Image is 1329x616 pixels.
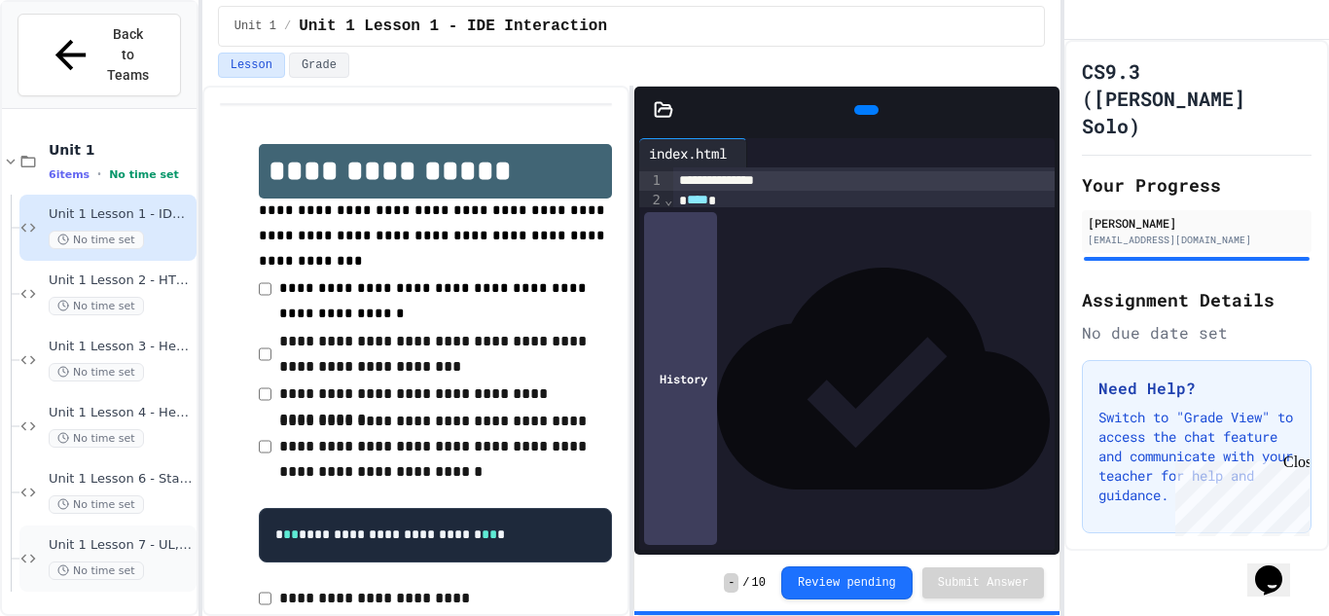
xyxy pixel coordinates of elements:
span: - [724,573,738,593]
span: Unit 1 Lesson 3 - Headers and Paragraph tags [49,339,193,355]
span: No time set [49,562,144,580]
span: Unit 1 [49,141,193,159]
span: / [742,575,749,591]
div: 2 [639,191,664,210]
span: Unit 1 Lesson 4 - Headlines Lab [49,405,193,421]
span: No time set [109,168,179,181]
span: No time set [49,231,144,249]
div: No due date set [1082,321,1311,344]
div: 1 [639,171,664,191]
span: No time set [49,429,144,448]
h3: Need Help? [1098,377,1295,400]
h2: Assignment Details [1082,286,1311,313]
span: 6 items [49,168,90,181]
span: • [97,166,101,182]
button: Lesson [218,53,285,78]
span: Unit 1 Lesson 7 - UL, OL, LI [49,537,193,554]
button: Back to Teams [18,14,181,96]
span: Back to Teams [105,24,151,86]
div: [EMAIL_ADDRESS][DOMAIN_NAME] [1088,233,1306,247]
span: Unit 1 Lesson 1 - IDE Interaction [299,15,607,38]
span: Submit Answer [938,575,1029,591]
span: 10 [752,575,766,591]
span: No time set [49,495,144,514]
button: Submit Answer [922,567,1045,598]
span: / [284,18,291,34]
div: index.html [639,143,736,163]
div: [PERSON_NAME] [1088,214,1306,232]
div: Chat with us now!Close [8,8,134,124]
div: index.html [639,138,747,167]
iframe: chat widget [1247,538,1310,597]
span: No time set [49,297,144,315]
span: Unit 1 Lesson 6 - Stations Activity [49,471,193,488]
span: No time set [49,363,144,381]
span: Unit 1 [234,18,276,34]
h1: CS9.3 ([PERSON_NAME] Solo) [1082,57,1311,139]
h2: Your Progress [1082,171,1311,199]
span: Unit 1 Lesson 1 - IDE Interaction [49,206,193,223]
button: Review pending [781,566,913,599]
iframe: chat widget [1167,453,1310,536]
span: Fold line [664,192,673,207]
button: Grade [289,53,349,78]
p: Switch to "Grade View" to access the chat feature and communicate with your teacher for help and ... [1098,408,1295,505]
div: History [644,212,717,545]
span: Unit 1 Lesson 2 - HTML Doc Setup [49,272,193,289]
